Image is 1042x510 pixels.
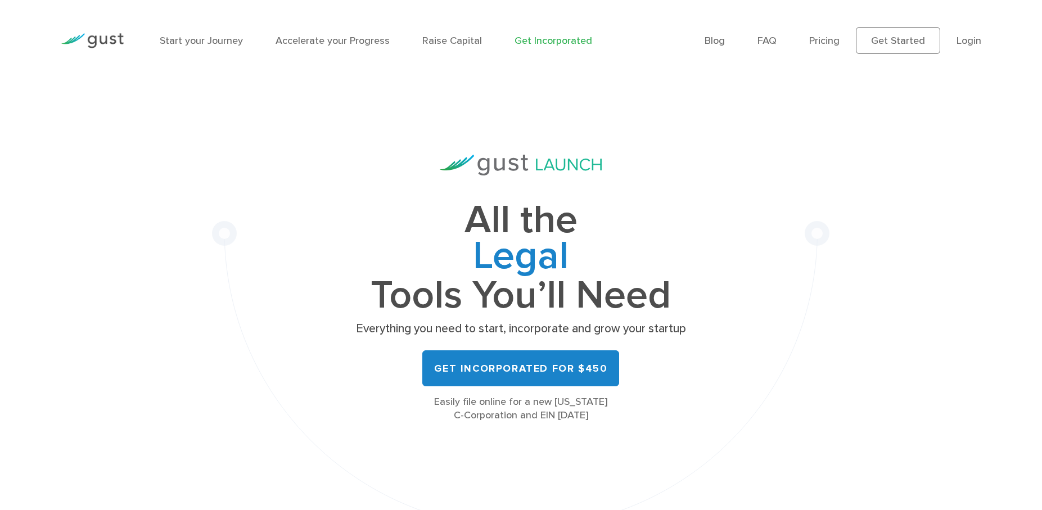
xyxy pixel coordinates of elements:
[856,27,940,54] a: Get Started
[422,350,619,386] a: Get Incorporated for $450
[61,33,124,48] img: Gust Logo
[515,35,592,47] a: Get Incorporated
[160,35,243,47] a: Start your Journey
[352,395,689,422] div: Easily file online for a new [US_STATE] C-Corporation and EIN [DATE]
[757,35,777,47] a: FAQ
[352,321,689,337] p: Everything you need to start, incorporate and grow your startup
[276,35,390,47] a: Accelerate your Progress
[705,35,725,47] a: Blog
[422,35,482,47] a: Raise Capital
[440,155,602,175] img: Gust Launch Logo
[352,202,689,313] h1: All the Tools You’ll Need
[352,238,689,278] span: Legal
[809,35,840,47] a: Pricing
[957,35,981,47] a: Login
